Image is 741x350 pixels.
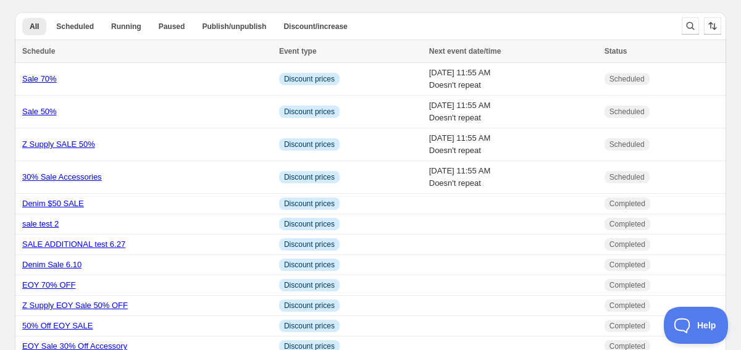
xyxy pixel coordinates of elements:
[605,47,627,56] span: Status
[425,161,601,194] td: [DATE] 11:55 AM Doesn't repeat
[22,107,57,116] a: Sale 50%
[22,140,95,149] a: Z Supply SALE 50%
[111,22,141,31] span: Running
[609,280,645,290] span: Completed
[159,22,185,31] span: Paused
[22,74,57,83] a: Sale 70%
[22,280,75,290] a: EOY 70% OFF
[704,17,721,35] button: Sort the results
[425,63,601,96] td: [DATE] 11:55 AM Doesn't repeat
[22,199,84,208] a: Denim $50 SALE
[22,240,125,249] a: SALE ADDITIONAL test 6.27
[22,260,82,269] a: Denim Sale 6.10
[284,240,335,249] span: Discount prices
[429,47,501,56] span: Next event date/time
[284,140,335,149] span: Discount prices
[22,172,102,181] a: 30% Sale Accessories
[22,301,128,310] a: Z Supply EOY Sale 50% OFF
[284,321,335,331] span: Discount prices
[284,172,335,182] span: Discount prices
[279,47,317,56] span: Event type
[609,240,645,249] span: Completed
[284,199,335,209] span: Discount prices
[283,22,347,31] span: Discount/increase
[425,128,601,161] td: [DATE] 11:55 AM Doesn't repeat
[609,321,645,331] span: Completed
[609,199,645,209] span: Completed
[56,22,94,31] span: Scheduled
[664,307,729,344] iframe: Toggle Customer Support
[22,321,93,330] a: 50% Off EOY SALE
[202,22,266,31] span: Publish/unpublish
[609,74,645,84] span: Scheduled
[22,47,55,56] span: Schedule
[284,280,335,290] span: Discount prices
[284,219,335,229] span: Discount prices
[609,219,645,229] span: Completed
[425,96,601,128] td: [DATE] 11:55 AM Doesn't repeat
[609,301,645,310] span: Completed
[609,107,645,117] span: Scheduled
[609,140,645,149] span: Scheduled
[284,301,335,310] span: Discount prices
[284,260,335,270] span: Discount prices
[22,219,59,228] a: sale test 2
[682,17,699,35] button: Search and filter results
[609,260,645,270] span: Completed
[609,172,645,182] span: Scheduled
[284,74,335,84] span: Discount prices
[284,107,335,117] span: Discount prices
[30,22,39,31] span: All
